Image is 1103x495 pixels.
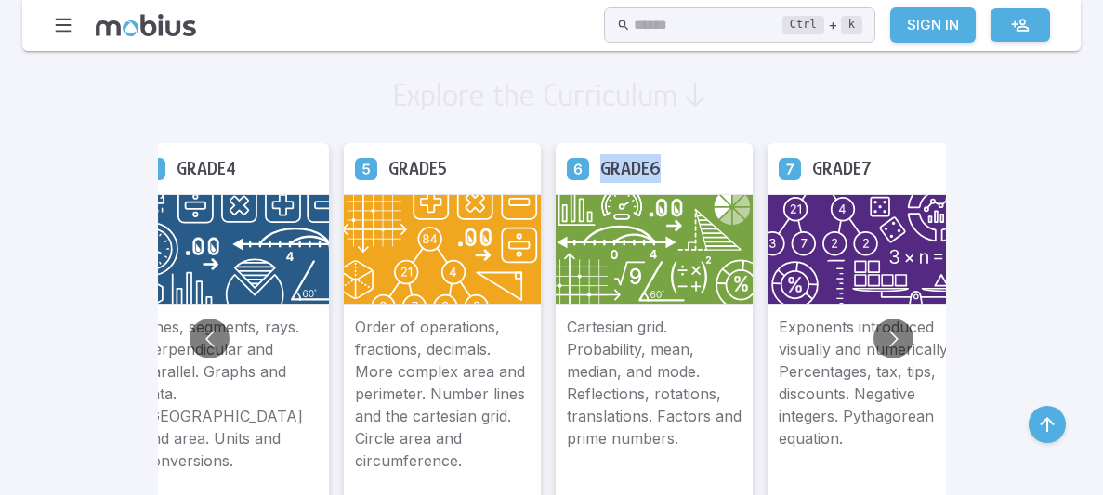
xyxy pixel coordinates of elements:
[344,194,541,305] img: Grade 5
[567,316,742,472] p: Cartesian grid. Probability, mean, median, and mode. Reflections, rotations, translations. Factor...
[132,194,329,305] img: Grade 4
[873,319,913,358] button: Go to next slide
[768,194,965,305] img: Grade 7
[782,14,862,36] div: +
[355,157,377,179] a: Grade 5
[782,16,824,34] kbd: Ctrl
[600,154,661,183] h5: Grade 6
[556,194,753,305] img: Grade 6
[890,7,976,43] a: Sign In
[388,154,447,183] h5: Grade 5
[190,319,230,358] button: Go to previous slide
[177,154,236,183] h5: Grade 4
[567,157,589,179] a: Grade 6
[355,316,530,472] p: Order of operations, fractions, decimals. More complex area and perimeter. Number lines and the c...
[779,316,953,472] p: Exponents introduced visually and numerically. Percentages, tax, tips, discounts. Negative intege...
[779,157,801,179] a: Grade 7
[841,16,862,34] kbd: k
[812,154,872,183] h5: Grade 7
[143,157,165,179] a: Grade 4
[392,76,678,113] h2: Explore the Curriculum
[143,316,318,472] p: Lines, segments, rays. Perpendicular and parallel. Graphs and data. [GEOGRAPHIC_DATA] and area. U...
